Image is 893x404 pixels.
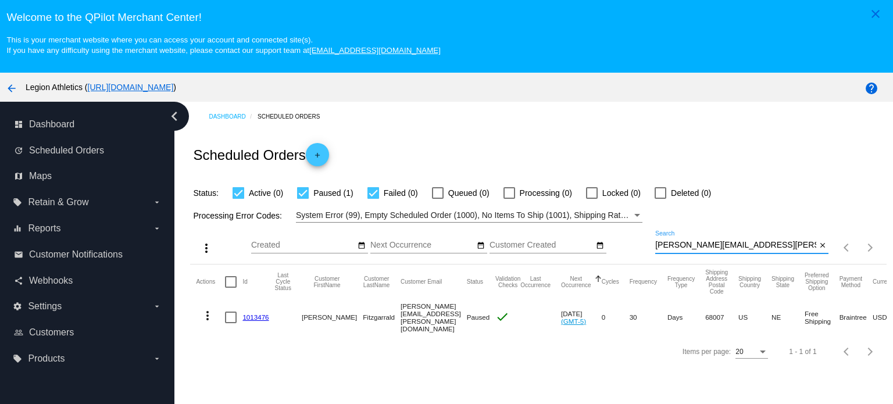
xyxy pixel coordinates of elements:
[309,46,441,55] a: [EMAIL_ADDRESS][DOMAIN_NAME]
[14,276,23,285] i: share
[495,310,509,324] mat-icon: check
[310,151,324,165] mat-icon: add
[296,208,642,223] mat-select: Filter by Processing Error Codes
[14,323,162,342] a: people_outline Customers
[302,299,363,335] mat-cell: [PERSON_NAME]
[193,143,328,166] h2: Scheduled Orders
[275,272,291,291] button: Change sorting for LastProcessingCycleId
[6,11,886,24] h3: Welcome to the QPilot Merchant Center!
[671,186,711,200] span: Deleted (0)
[602,186,641,200] span: Locked (0)
[835,340,859,363] button: Previous page
[29,327,74,338] span: Customers
[242,313,269,321] a: 1013476
[520,276,551,288] button: Change sorting for LastOccurrenceUtc
[467,278,483,285] button: Change sorting for Status
[655,241,816,250] input: Search
[384,186,418,200] span: Failed (0)
[869,7,883,21] mat-icon: close
[602,278,619,285] button: Change sorting for Cycles
[251,241,356,250] input: Created
[667,276,695,288] button: Change sorting for FrequencyType
[28,353,65,364] span: Products
[13,198,22,207] i: local_offer
[13,354,22,363] i: local_offer
[201,309,215,323] mat-icon: more_vert
[738,299,771,335] mat-cell: US
[840,276,862,288] button: Change sorting for PaymentMethod.Type
[561,299,602,335] mat-cell: [DATE]
[358,241,366,251] mat-icon: date_range
[819,241,827,251] mat-icon: close
[152,224,162,233] i: arrow_drop_down
[14,146,23,155] i: update
[6,35,440,55] small: This is your merchant website where you can access your account and connected site(s). If you hav...
[859,340,882,363] button: Next page
[840,299,873,335] mat-cell: Braintree
[14,141,162,160] a: update Scheduled Orders
[520,186,572,200] span: Processing (0)
[363,299,401,335] mat-cell: Fitzgarrald
[467,313,490,321] span: Paused
[705,269,728,295] button: Change sorting for ShippingPostcode
[14,171,23,181] i: map
[302,276,352,288] button: Change sorting for CustomerFirstName
[602,299,630,335] mat-cell: 0
[29,276,73,286] span: Webhooks
[835,236,859,259] button: Previous page
[370,241,475,250] input: Next Occurrence
[199,241,213,255] mat-icon: more_vert
[193,188,219,198] span: Status:
[14,328,23,337] i: people_outline
[242,278,247,285] button: Change sorting for Id
[14,250,23,259] i: email
[561,276,591,288] button: Change sorting for NextOccurrenceUtc
[14,115,162,134] a: dashboard Dashboard
[490,241,594,250] input: Customer Created
[165,107,184,126] i: chevron_left
[249,186,283,200] span: Active (0)
[705,299,738,335] mat-cell: 68007
[88,83,174,92] a: [URL][DOMAIN_NAME]
[805,272,829,291] button: Change sorting for PreferredShippingOption
[13,302,22,311] i: settings
[667,299,705,335] mat-cell: Days
[14,167,162,185] a: map Maps
[5,81,19,95] mat-icon: arrow_back
[29,119,74,130] span: Dashboard
[14,120,23,129] i: dashboard
[258,108,330,126] a: Scheduled Orders
[14,245,162,264] a: email Customer Notifications
[789,348,816,356] div: 1 - 1 of 1
[152,198,162,207] i: arrow_drop_down
[805,299,840,335] mat-cell: Free Shipping
[209,108,258,126] a: Dashboard
[596,241,604,251] mat-icon: date_range
[477,241,485,251] mat-icon: date_range
[495,264,520,299] mat-header-cell: Validation Checks
[683,348,731,356] div: Items per page:
[735,348,743,356] span: 20
[771,276,794,288] button: Change sorting for ShippingState
[313,186,353,200] span: Paused (1)
[28,223,60,234] span: Reports
[401,299,467,335] mat-cell: [PERSON_NAME][EMAIL_ADDRESS][PERSON_NAME][DOMAIN_NAME]
[29,249,123,260] span: Customer Notifications
[14,271,162,290] a: share Webhooks
[630,278,657,285] button: Change sorting for Frequency
[738,276,761,288] button: Change sorting for ShippingCountry
[401,278,442,285] button: Change sorting for CustomerEmail
[152,354,162,363] i: arrow_drop_down
[29,171,52,181] span: Maps
[630,299,667,335] mat-cell: 30
[29,145,104,156] span: Scheduled Orders
[152,302,162,311] i: arrow_drop_down
[28,197,88,208] span: Retain & Grow
[196,264,225,299] mat-header-cell: Actions
[771,299,805,335] mat-cell: NE
[193,211,282,220] span: Processing Error Codes:
[28,301,62,312] span: Settings
[448,186,490,200] span: Queued (0)
[735,348,768,356] mat-select: Items per page:
[13,224,22,233] i: equalizer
